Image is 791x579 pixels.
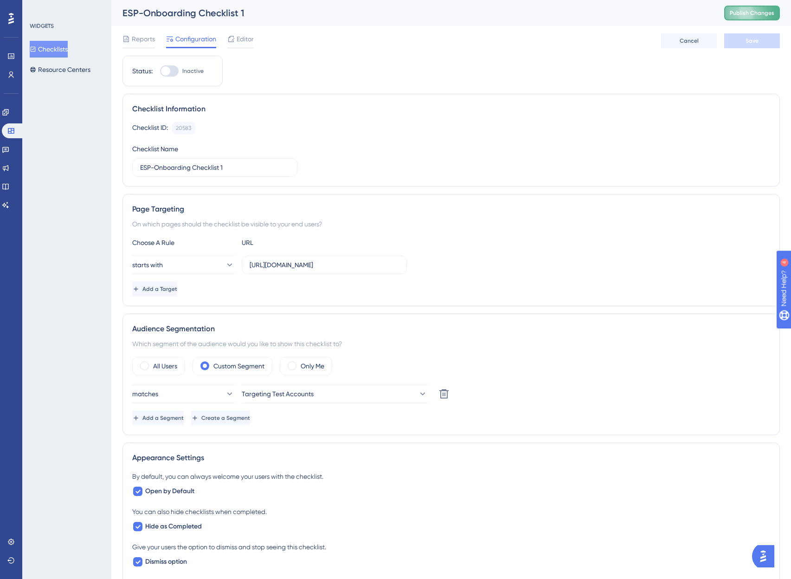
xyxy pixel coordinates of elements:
button: Add a Segment [132,411,184,425]
button: Checklists [30,41,68,58]
span: Add a Target [142,285,177,293]
span: Need Help? [22,2,58,13]
div: Choose A Rule [132,237,234,248]
div: Page Targeting [132,204,770,215]
button: Targeting Test Accounts [242,385,427,403]
button: Cancel [661,33,717,48]
div: Status: [132,65,153,77]
button: Add a Target [132,282,177,296]
div: URL [242,237,344,248]
button: Resource Centers [30,61,90,78]
span: Configuration [175,33,216,45]
input: Type your Checklist name [140,162,289,173]
div: ESP-Onboarding Checklist 1 [122,6,701,19]
span: Cancel [680,37,699,45]
button: starts with [132,256,234,274]
div: On which pages should the checklist be visible to your end users? [132,219,770,230]
div: You can also hide checklists when completed. [132,506,770,517]
span: Editor [237,33,254,45]
button: Save [724,33,780,48]
button: Create a Segment [191,411,250,425]
span: Open by Default [145,486,194,497]
span: Publish Changes [730,9,774,17]
label: Only Me [301,360,324,372]
span: Reports [132,33,155,45]
div: 4 [64,5,67,12]
div: Checklist Name [132,143,178,154]
label: All Users [153,360,177,372]
span: Add a Segment [142,414,184,422]
div: WIDGETS [30,22,54,30]
iframe: UserGuiding AI Assistant Launcher [752,542,780,570]
span: Inactive [182,67,204,75]
div: Appearance Settings [132,452,770,463]
span: Dismiss option [145,556,187,567]
span: Hide as Completed [145,521,202,532]
span: Create a Segment [201,414,250,422]
label: Custom Segment [213,360,264,372]
div: Checklist Information [132,103,770,115]
div: Audience Segmentation [132,323,770,335]
span: Targeting Test Accounts [242,388,314,399]
div: By default, you can always welcome your users with the checklist. [132,471,770,482]
input: yourwebsite.com/path [250,260,399,270]
span: Save [746,37,759,45]
div: Which segment of the audience would you like to show this checklist to? [132,338,770,349]
div: Checklist ID: [132,122,168,134]
span: starts with [132,259,163,270]
div: Give your users the option to dismiss and stop seeing this checklist. [132,541,770,553]
button: Publish Changes [724,6,780,20]
div: 20583 [176,124,191,132]
span: matches [132,388,158,399]
button: matches [132,385,234,403]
